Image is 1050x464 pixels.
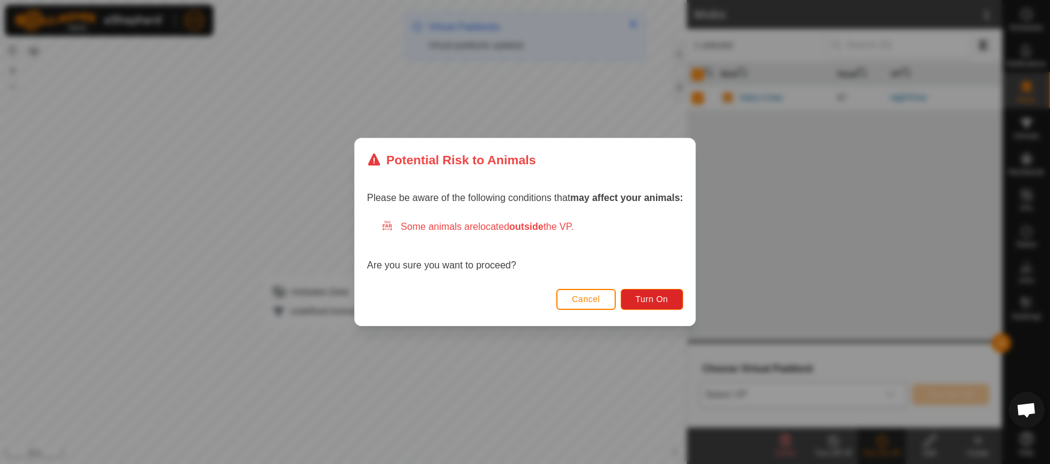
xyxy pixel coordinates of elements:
span: Cancel [572,294,600,304]
strong: may affect your animals: [570,193,683,203]
span: located the VP. [478,221,574,232]
a: Open chat [1009,392,1045,428]
button: Turn On [621,289,683,310]
button: Cancel [556,289,616,310]
span: Turn On [636,294,668,304]
div: Some animals are [381,220,683,234]
div: Are you sure you want to proceed? [367,220,683,273]
strong: outside [509,221,544,232]
span: Please be aware of the following conditions that [367,193,683,203]
div: Potential Risk to Animals [367,150,536,169]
